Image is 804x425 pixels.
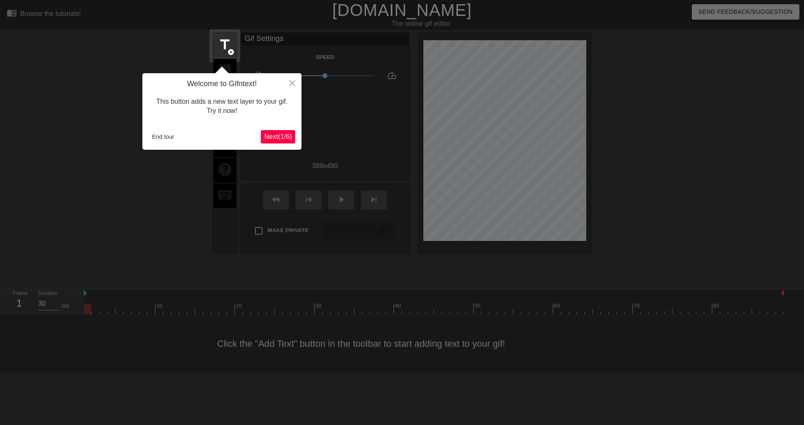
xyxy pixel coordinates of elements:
button: Next [261,130,295,143]
h4: Welcome to Gifntext! [149,79,295,89]
span: Next ( 1 / 6 ) [264,133,292,140]
button: End tour [149,131,178,143]
div: This button adds a new text layer to your gif. Try it now! [149,89,295,124]
button: Close [283,73,301,92]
